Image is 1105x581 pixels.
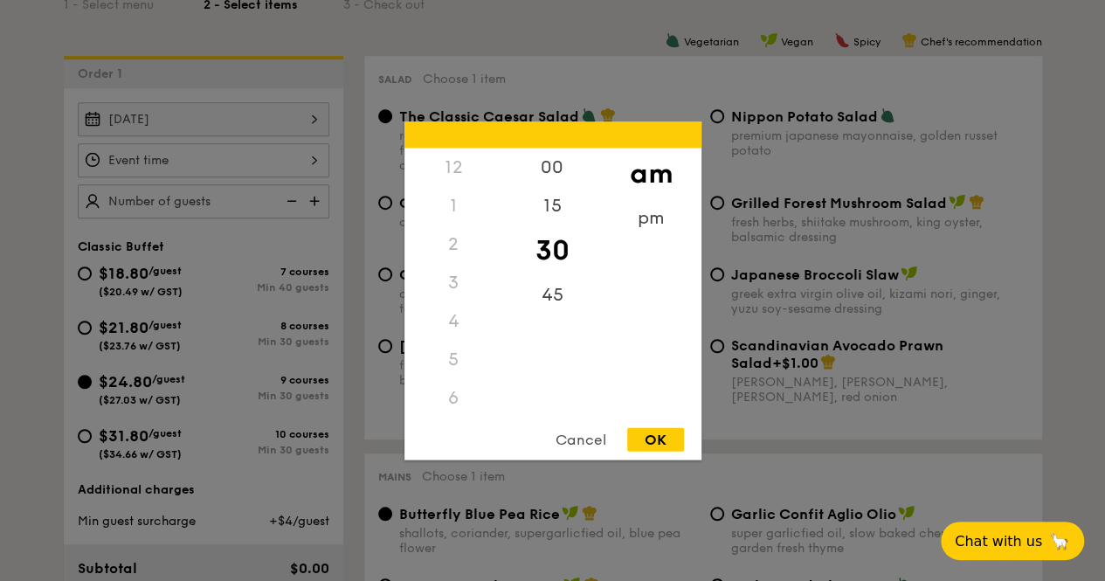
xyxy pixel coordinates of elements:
[503,225,602,275] div: 30
[404,301,503,340] div: 4
[955,533,1042,550] span: Chat with us
[602,148,701,198] div: am
[503,186,602,225] div: 15
[404,340,503,378] div: 5
[538,427,624,451] div: Cancel
[404,148,503,186] div: 12
[602,198,701,237] div: pm
[1049,531,1070,551] span: 🦙
[503,275,602,314] div: 45
[941,522,1084,560] button: Chat with us🦙
[404,378,503,417] div: 6
[627,427,684,451] div: OK
[404,186,503,225] div: 1
[503,148,602,186] div: 00
[404,263,503,301] div: 3
[404,225,503,263] div: 2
